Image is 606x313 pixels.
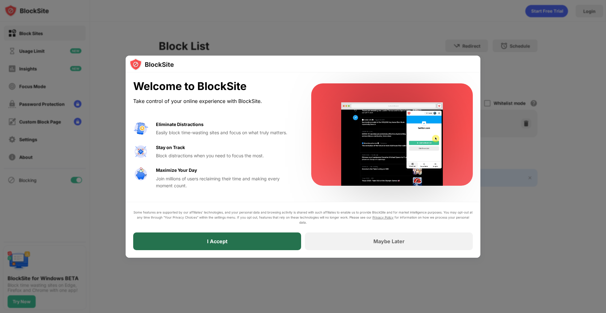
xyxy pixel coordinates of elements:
img: value-safe-time.svg [133,167,148,182]
div: Eliminate Distractions [156,121,204,128]
div: I Accept [207,238,228,244]
a: Privacy Policy [372,215,394,219]
div: Join millions of users reclaiming their time and making every moment count. [156,175,296,190]
div: Take control of your online experience with BlockSite. [133,97,296,106]
img: value-avoid-distractions.svg [133,121,148,136]
img: value-focus.svg [133,144,148,159]
div: Some features are supported by our affiliates’ technologies, and your personal data and browsing ... [133,210,473,225]
div: Maybe Later [373,238,405,244]
div: Stay on Track [156,144,185,151]
div: Maximize Your Day [156,167,197,174]
img: logo-blocksite.svg [129,58,174,71]
div: Welcome to BlockSite [133,80,296,93]
div: Easily block time-wasting sites and focus on what truly matters. [156,129,296,136]
div: Block distractions when you need to focus the most. [156,152,296,159]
